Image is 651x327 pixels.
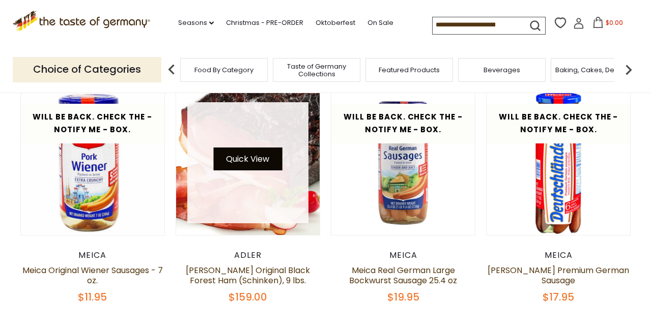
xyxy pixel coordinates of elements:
a: Featured Products [379,66,440,74]
a: On Sale [367,17,393,28]
a: Food By Category [194,66,253,74]
div: Adler [176,250,321,260]
a: Baking, Cakes, Desserts [555,66,634,74]
a: Beverages [484,66,520,74]
a: [PERSON_NAME] Original Black Forest Ham (Schinken), 9 lbs. [186,264,310,286]
a: Meica Original Wiener Sausages - 7 oz. [22,264,163,286]
img: Adler Original Black Forest Ham (Schinken), 9 lbs. [176,91,320,235]
span: $159.00 [229,290,267,304]
div: Meica [486,250,631,260]
a: [PERSON_NAME] Premium German Sausage [488,264,629,286]
span: $17.95 [543,290,574,304]
span: $11.95 [78,290,107,304]
a: Seasons [178,17,214,28]
p: Choice of Categories [13,57,161,82]
img: Meica Original Wiener Sausages - 7 oz. [21,91,165,233]
a: Taste of Germany Collections [276,63,357,78]
button: $0.00 [586,17,630,32]
a: Meica Real German Large Bockwurst Sausage 25.4 oz [349,264,457,286]
a: Christmas - PRE-ORDER [226,17,303,28]
span: $0.00 [606,18,623,27]
div: Meica [20,250,165,260]
img: Meica Deutschlander Premium German Sausage [487,91,631,235]
img: Meica Real German Large Bockwurst Sausage 25.4 oz [331,91,475,235]
button: Quick View [213,147,282,170]
a: Oktoberfest [316,17,355,28]
div: Meica [331,250,476,260]
img: next arrow [618,60,639,80]
img: previous arrow [161,60,182,80]
span: $19.95 [387,290,419,304]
